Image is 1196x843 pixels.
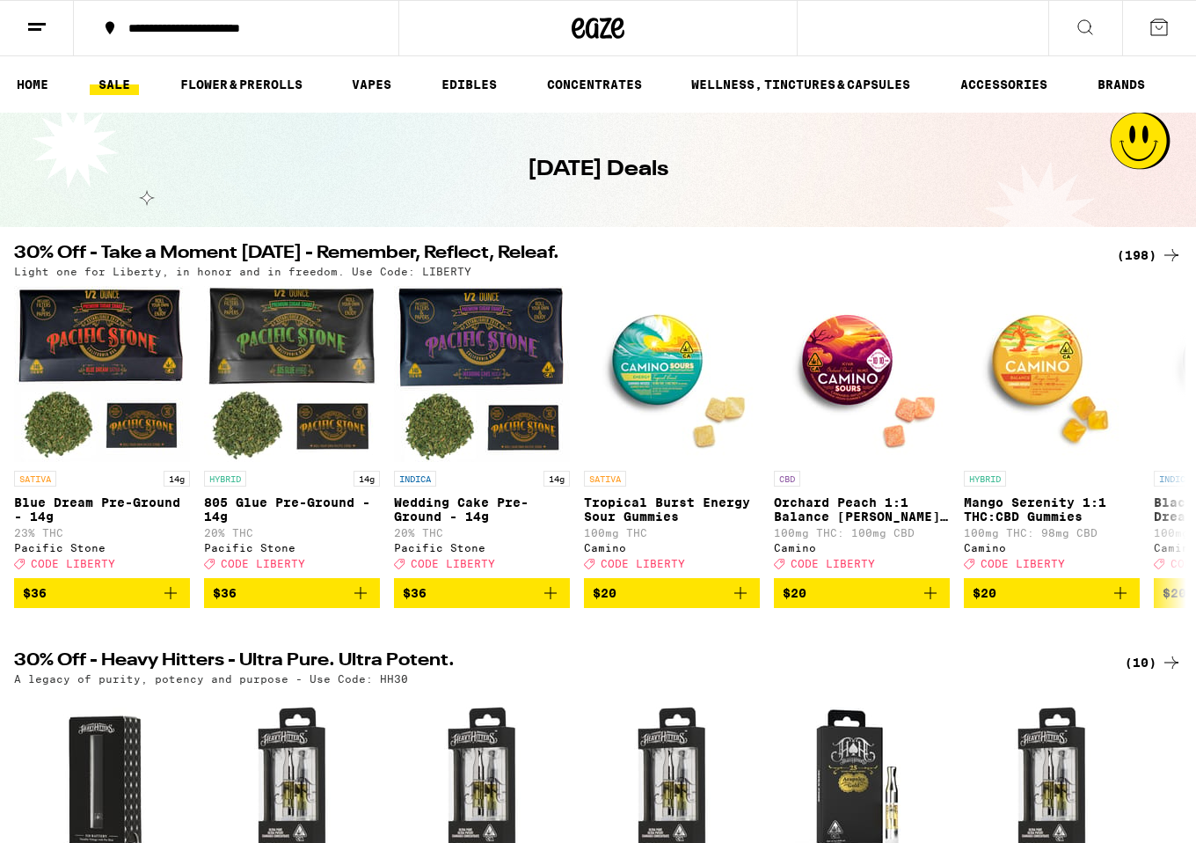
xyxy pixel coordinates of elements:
[584,542,760,553] div: Camino
[394,527,570,539] p: 20% THC
[964,527,1140,539] p: 100mg THC: 98mg CBD
[1154,471,1196,487] p: INDICA
[403,586,427,600] span: $36
[774,286,950,578] a: Open page for Orchard Peach 1:1 Balance Sours Gummies from Camino
[394,286,570,462] img: Pacific Stone - Wedding Cake Pre-Ground - 14g
[981,558,1065,569] span: CODE LIBERTY
[204,578,380,608] button: Add to bag
[964,578,1140,608] button: Add to bag
[584,578,760,608] button: Add to bag
[964,471,1006,487] p: HYBRID
[23,586,47,600] span: $36
[14,286,190,462] img: Pacific Stone - Blue Dream Pre-Ground - 14g
[1163,586,1186,600] span: $20
[584,495,760,524] p: Tropical Burst Energy Sour Gummies
[14,266,471,277] p: Light one for Liberty, in honor and in freedom. Use Code: LIBERTY
[964,286,1140,462] img: Camino - Mango Serenity 1:1 THC:CBD Gummies
[204,286,380,462] img: Pacific Stone - 805 Glue Pre-Ground - 14g
[584,527,760,539] p: 100mg THC
[774,527,950,539] p: 100mg THC: 100mg CBD
[774,578,950,608] button: Add to bag
[682,74,919,95] a: WELLNESS, TINCTURES & CAPSULES
[394,578,570,608] button: Add to bag
[584,286,760,462] img: Camino - Tropical Burst Energy Sour Gummies
[14,245,1096,266] h2: 30% Off - Take a Moment [DATE] - Remember, Reflect, Releaf.
[1117,245,1182,266] a: (198)
[204,471,246,487] p: HYBRID
[31,558,115,569] span: CODE LIBERTY
[774,286,950,462] img: Camino - Orchard Peach 1:1 Balance Sours Gummies
[204,542,380,553] div: Pacific Stone
[952,74,1056,95] a: ACCESSORIES
[164,471,190,487] p: 14g
[964,286,1140,578] a: Open page for Mango Serenity 1:1 THC:CBD Gummies from Camino
[394,495,570,524] p: Wedding Cake Pre-Ground - 14g
[14,286,190,578] a: Open page for Blue Dream Pre-Ground - 14g from Pacific Stone
[538,74,651,95] a: CONCENTRATES
[204,286,380,578] a: Open page for 805 Glue Pre-Ground - 14g from Pacific Stone
[354,471,380,487] p: 14g
[774,495,950,524] p: Orchard Peach 1:1 Balance [PERSON_NAME] Gummies
[8,74,57,95] a: HOME
[584,471,626,487] p: SATIVA
[601,558,685,569] span: CODE LIBERTY
[213,586,237,600] span: $36
[1125,652,1182,673] a: (10)
[204,527,380,539] p: 20% THC
[774,542,950,553] div: Camino
[14,673,408,685] p: A legacy of purity, potency and purpose - Use Code: HH30
[221,558,305,569] span: CODE LIBERTY
[584,286,760,578] a: Open page for Tropical Burst Energy Sour Gummies from Camino
[14,652,1096,673] h2: 30% Off - Heavy Hitters - Ultra Pure. Ultra Potent.
[14,471,56,487] p: SATIVA
[14,578,190,608] button: Add to bag
[1089,74,1154,95] a: BRANDS
[14,542,190,553] div: Pacific Stone
[774,471,800,487] p: CBD
[90,74,139,95] a: SALE
[964,495,1140,524] p: Mango Serenity 1:1 THC:CBD Gummies
[964,542,1140,553] div: Camino
[204,495,380,524] p: 805 Glue Pre-Ground - 14g
[543,471,570,487] p: 14g
[394,471,436,487] p: INDICA
[973,586,996,600] span: $20
[171,74,311,95] a: FLOWER & PREROLLS
[593,586,616,600] span: $20
[783,586,806,600] span: $20
[411,558,495,569] span: CODE LIBERTY
[433,74,506,95] a: EDIBLES
[394,286,570,578] a: Open page for Wedding Cake Pre-Ground - 14g from Pacific Stone
[14,527,190,539] p: 23% THC
[394,542,570,553] div: Pacific Stone
[791,558,875,569] span: CODE LIBERTY
[14,495,190,524] p: Blue Dream Pre-Ground - 14g
[528,155,668,185] h1: [DATE] Deals
[343,74,400,95] a: VAPES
